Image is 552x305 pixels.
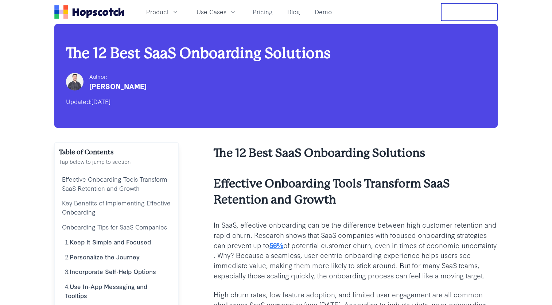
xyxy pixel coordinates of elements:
[59,235,174,250] a: 1.Keep It Simple and Focused
[284,6,303,18] a: Blog
[59,279,174,303] a: 4.Use In-App Messaging and Tooltips
[54,5,124,19] a: Home
[66,45,486,62] h1: The 12 Best SaaS Onboarding Solutions
[66,73,83,90] img: Mark Spera
[59,157,174,166] p: Tap below to jump to section
[66,96,486,107] div: Updated:
[89,81,147,91] div: [PERSON_NAME]
[441,3,498,21] button: Free Trial
[312,6,335,18] a: Demo
[59,264,174,279] a: 3.Incorporate Self-Help Options
[65,282,147,300] b: Use In-App Messaging and Tooltips
[70,267,156,275] b: Incorporate Self-Help Options
[197,7,226,16] span: Use Cases
[70,238,151,246] b: Keep It Simple and Focused
[92,97,110,105] time: [DATE]
[146,7,169,16] span: Product
[214,220,498,281] p: In SaaS, effective onboarding can be the difference between high customer retention and rapid chu...
[250,6,276,18] a: Pricing
[89,72,147,81] div: Author:
[59,220,174,235] a: Onboarding Tips for SaaS Companies
[214,176,498,208] h3: Effective Onboarding Tools Transform SaaS Retention and Growth
[59,172,174,196] a: Effective Onboarding Tools Transform SaaS Retention and Growth
[142,6,183,18] button: Product
[269,240,283,250] a: 56%
[192,6,241,18] button: Use Cases
[59,250,174,265] a: 2.Personalize the Journey
[59,196,174,220] a: Key Benefits of Implementing Effective Onboarding
[59,147,174,157] h2: Table of Contents
[214,146,425,160] b: The 12 Best SaaS Onboarding Solutions
[70,252,140,261] b: Personalize the Journey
